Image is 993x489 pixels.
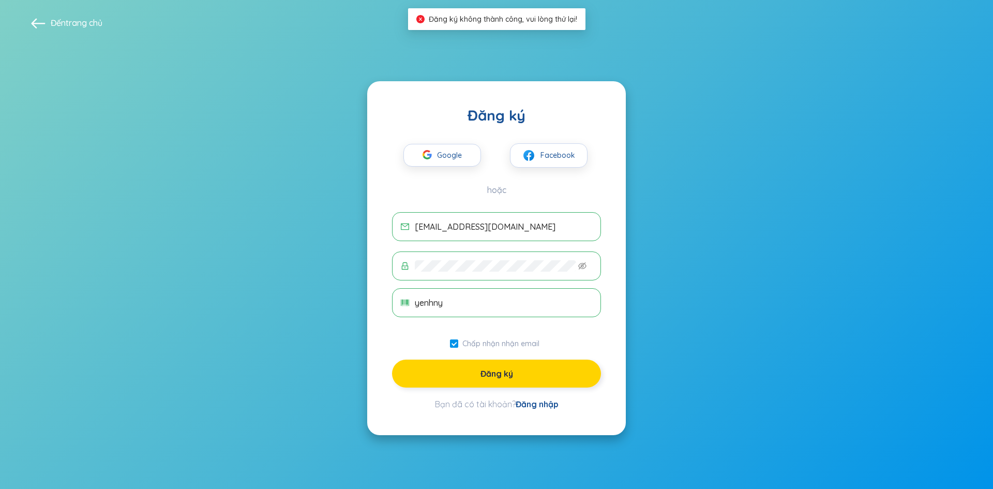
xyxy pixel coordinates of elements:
font: Đăng ký [468,106,525,124]
a: trang chủ [66,18,102,28]
font: Đăng ký không thành công, vui lòng thử lại! [429,14,577,24]
button: facebookFacebook [510,143,588,168]
button: Đăng ký [392,360,601,388]
img: facebook [522,149,535,162]
font: Google [437,151,462,160]
font: Đến [51,18,66,28]
font: Đăng ký [480,368,513,379]
span: khóa [401,262,409,270]
span: thư [401,223,409,231]
span: mắt không nhìn thấy được [578,262,586,270]
font: Chấp nhận nhận email [462,339,539,348]
input: Mã bí mật (tùy chọn) [415,297,592,308]
font: Bạn đã có tài khoản? [435,399,516,409]
span: vòng tròn khép kín [416,15,425,23]
span: mã vạch [401,299,409,307]
a: Đăng nhập [516,399,559,409]
font: hoặc [487,185,506,195]
font: Facebook [540,151,575,160]
input: E-mail [415,221,592,232]
button: Google [403,144,481,167]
